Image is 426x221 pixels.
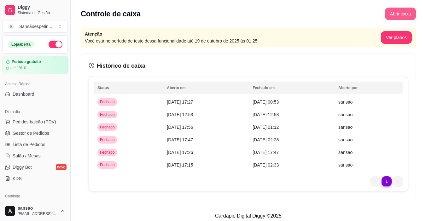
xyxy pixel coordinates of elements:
[94,82,163,94] th: Status
[99,137,116,142] span: Fechado
[338,112,353,117] span: sansao
[8,41,34,48] div: Loja aberta
[249,82,335,94] th: Fechado em
[18,5,65,10] span: Diggy
[3,139,68,150] a: Lista de Pedidos
[3,162,68,172] a: Diggy Botnovo
[3,203,68,218] button: sansao[EMAIL_ADDRESS][DOMAIN_NAME]
[13,153,41,159] span: Salão / Mesas
[12,59,41,64] article: Período gratuito
[3,79,68,89] div: Acesso Rápido
[18,206,58,211] span: sansao
[3,128,68,138] a: Gestor de Pedidos
[253,99,279,105] span: [DATE] 00:53
[167,162,193,167] span: [DATE] 17:15
[338,125,353,130] span: sansao
[3,20,68,33] button: Select a team
[253,125,279,130] span: [DATE] 01:12
[338,150,353,155] span: sansao
[99,112,116,117] span: Fechado
[85,37,381,44] article: Você está no período de teste dessa funcionalidade até 19 de outubro de 2025 às 01:25
[335,82,403,94] th: Aberto por
[99,125,116,130] span: Fechado
[338,99,353,105] span: sansao
[338,137,353,142] span: sansao
[167,125,193,130] span: [DATE] 17:56
[99,99,116,105] span: Fechado
[3,173,68,184] a: KDS
[3,151,68,161] a: Salão / Mesas
[89,63,94,68] span: history
[85,31,381,37] article: Atenção
[99,150,116,155] span: Fechado
[3,89,68,99] a: Dashboard
[167,112,193,117] span: [DATE] 12:53
[253,112,279,117] span: [DATE] 12:53
[382,176,392,186] li: pagination item 1 active
[3,191,68,201] div: Catálogo
[8,23,14,30] span: S
[13,175,22,182] span: KDS
[253,150,279,155] span: [DATE] 17:47
[338,162,353,167] span: sansao
[367,173,406,190] nav: pagination navigation
[10,65,26,71] article: até 19/10
[13,91,34,97] span: Dashboard
[167,137,193,142] span: [DATE] 17:47
[253,162,279,167] span: [DATE] 02:33
[13,164,32,170] span: Diggy Bot
[13,141,45,148] span: Lista de Pedidos
[163,82,249,94] th: Aberto em
[3,56,68,74] a: Período gratuitoaté 19/10
[18,211,58,216] span: [EMAIL_ADDRESS][DOMAIN_NAME]
[3,3,68,18] a: DiggySistema de Gestão
[49,41,62,48] button: Alterar Status
[381,31,412,44] button: Ver planos
[381,35,412,40] a: Ver planos
[89,61,408,70] h3: Histórico de caixa
[167,99,193,105] span: [DATE] 17:27
[18,10,65,15] span: Sistema de Gestão
[167,150,193,155] span: [DATE] 17:26
[3,117,68,127] button: Pedidos balcão (PDV)
[19,23,52,30] div: Sansãoespetin ...
[13,130,49,136] span: Gestor de Pedidos
[81,9,141,19] h2: Controle de caixa
[385,8,416,20] button: Abrir caixa
[3,107,68,117] div: Dia a dia
[99,162,116,167] span: Fechado
[253,137,279,142] span: [DATE] 02:28
[13,119,56,125] span: Pedidos balcão (PDV)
